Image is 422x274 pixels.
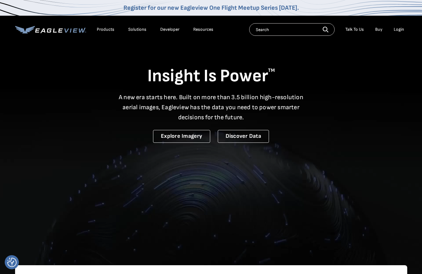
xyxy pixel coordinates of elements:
img: Revisit consent button [7,258,17,267]
div: Talk To Us [345,27,364,32]
a: Buy [375,27,382,32]
input: Search [249,23,335,36]
div: Login [394,27,404,32]
div: Resources [193,27,213,32]
a: Explore Imagery [153,130,210,143]
p: A new era starts here. Built on more than 3.5 billion high-resolution aerial images, Eagleview ha... [115,92,307,122]
a: Register for our new Eagleview One Flight Meetup Series [DATE]. [123,4,299,12]
h1: Insight Is Power [15,65,407,87]
a: Discover Data [218,130,269,143]
sup: TM [268,67,275,73]
div: Products [97,27,114,32]
button: Consent Preferences [7,258,17,267]
a: Developer [160,27,179,32]
div: Solutions [128,27,146,32]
